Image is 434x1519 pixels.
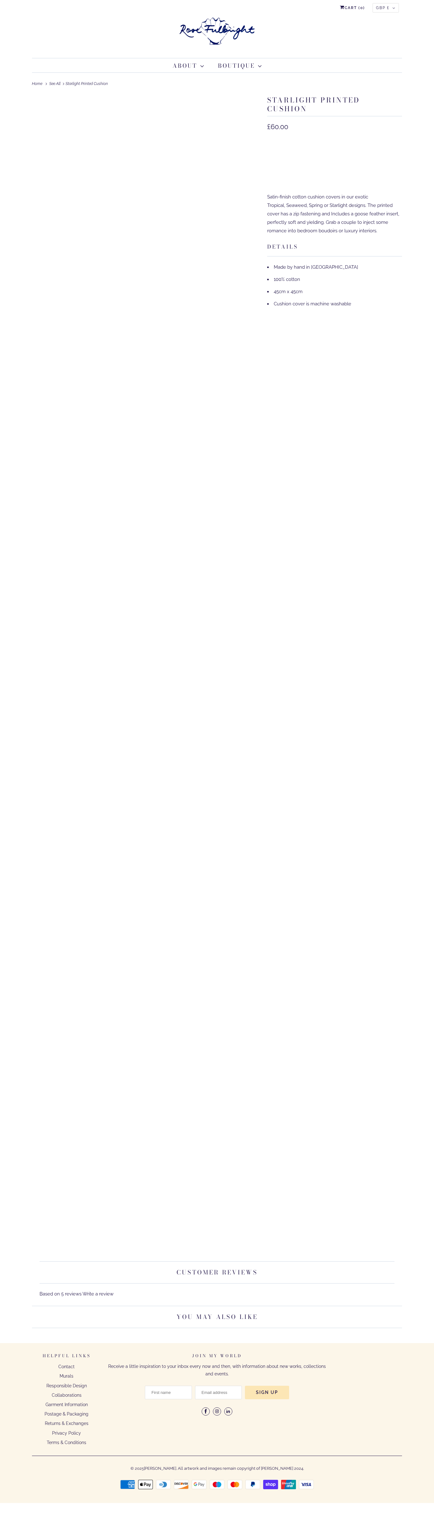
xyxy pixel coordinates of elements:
[267,193,402,235] p: Satin-finish cotton cushion covers in our exotic Tropical, Seaweed, Spring or Starlight designs. ...
[60,1374,73,1379] a: Murals
[45,1421,88,1426] a: Returns & Exchanges
[195,1386,242,1399] input: Email address
[107,1353,327,1363] h6: Join my world
[360,6,363,10] span: 0
[340,3,365,13] a: Cart (0)
[46,1383,87,1388] a: Responsible Design
[32,1306,402,1328] h2: You may also like
[218,61,262,70] a: Boutique
[245,1386,289,1399] input: Sign Up
[58,1364,75,1369] a: Contact
[40,1261,394,1284] h2: Customer Reviews
[267,96,402,116] h1: Starlight Printed Cushion
[267,298,402,310] li: Cushion cover is machine washable
[267,286,402,298] li: 45cm x 45cm
[52,1393,82,1398] a: Collaborations
[267,273,402,286] li: 100% cotton
[32,1353,101,1363] h6: Helpful Links
[144,1462,176,1471] a: [PERSON_NAME]
[32,82,44,86] a: Home
[32,82,42,86] span: Home
[267,241,402,256] h3: Details
[32,1461,402,1472] p: © 2025 . All artwork and images remain copyright of [PERSON_NAME] 2024.
[40,1291,82,1297] span: Based on 5 reviews
[172,61,204,70] a: About
[45,1402,88,1407] a: Garment Information
[82,1291,114,1297] a: Write a review
[267,261,402,273] li: Made by hand in [GEOGRAPHIC_DATA]
[267,123,288,131] span: £60.00
[32,76,402,92] div: Starlight Printed Cushion
[107,1363,327,1378] p: Receive a little inspiration to your inbox every now and then, with information about new works, ...
[145,1386,192,1399] input: First name
[52,1431,81,1436] a: Privacy Policy
[47,1440,86,1445] a: Terms & Conditions
[49,82,61,86] a: See All
[45,1411,88,1416] a: Postage & Packaging
[373,3,399,13] button: GBP £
